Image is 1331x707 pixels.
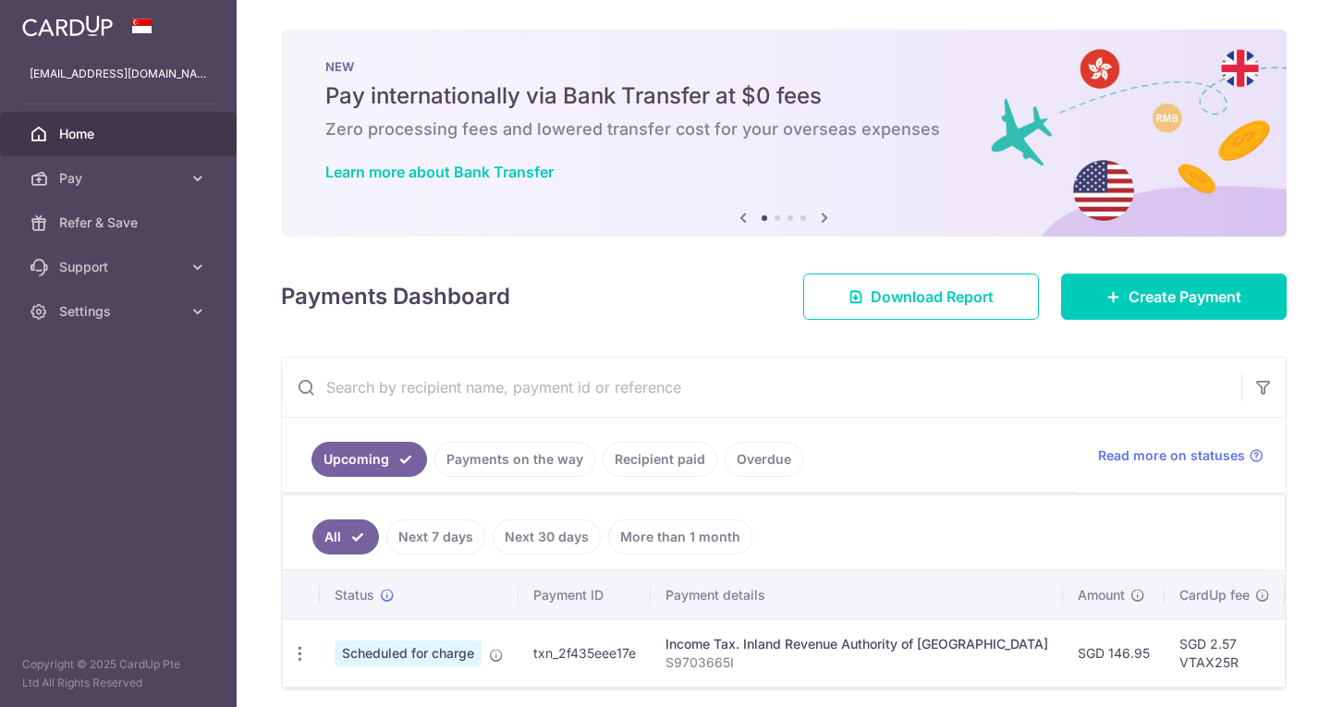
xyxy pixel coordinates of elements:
span: Status [335,586,374,604]
span: Pay [59,169,181,188]
h4: Payments Dashboard [281,280,510,313]
td: SGD 2.57 VTAX25R [1165,619,1285,687]
span: Settings [59,302,181,321]
span: Refer & Save [59,213,181,232]
h6: Zero processing fees and lowered transfer cost for your overseas expenses [325,118,1242,140]
a: Next 7 days [386,519,485,555]
p: S9703665I [665,653,1048,672]
span: Amount [1078,586,1125,604]
p: NEW [325,59,1242,74]
span: Scheduled for charge [335,640,482,666]
a: Overdue [725,442,803,477]
a: Payments on the way [434,442,595,477]
span: Download Report [871,286,994,308]
a: Download Report [803,274,1039,320]
span: Support [59,258,181,276]
span: Read more on statuses [1098,446,1245,465]
div: Income Tax. Inland Revenue Authority of [GEOGRAPHIC_DATA] [665,635,1048,653]
a: Next 30 days [493,519,601,555]
img: CardUp [22,15,113,37]
a: Recipient paid [603,442,717,477]
a: Upcoming [311,442,427,477]
a: Read more on statuses [1098,446,1264,465]
a: More than 1 month [608,519,752,555]
p: [EMAIL_ADDRESS][DOMAIN_NAME] [30,65,207,83]
img: Bank transfer banner [281,30,1287,237]
h5: Pay internationally via Bank Transfer at $0 fees [325,81,1242,111]
a: All [312,519,379,555]
span: Home [59,125,181,143]
a: Create Payment [1061,274,1287,320]
td: SGD 146.95 [1063,619,1165,687]
td: txn_2f435eee17e [519,619,651,687]
th: Payment details [651,571,1063,619]
input: Search by recipient name, payment id or reference [282,358,1241,417]
span: CardUp fee [1179,586,1250,604]
span: Create Payment [1129,286,1241,308]
a: Learn more about Bank Transfer [325,163,554,181]
th: Payment ID [519,571,651,619]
